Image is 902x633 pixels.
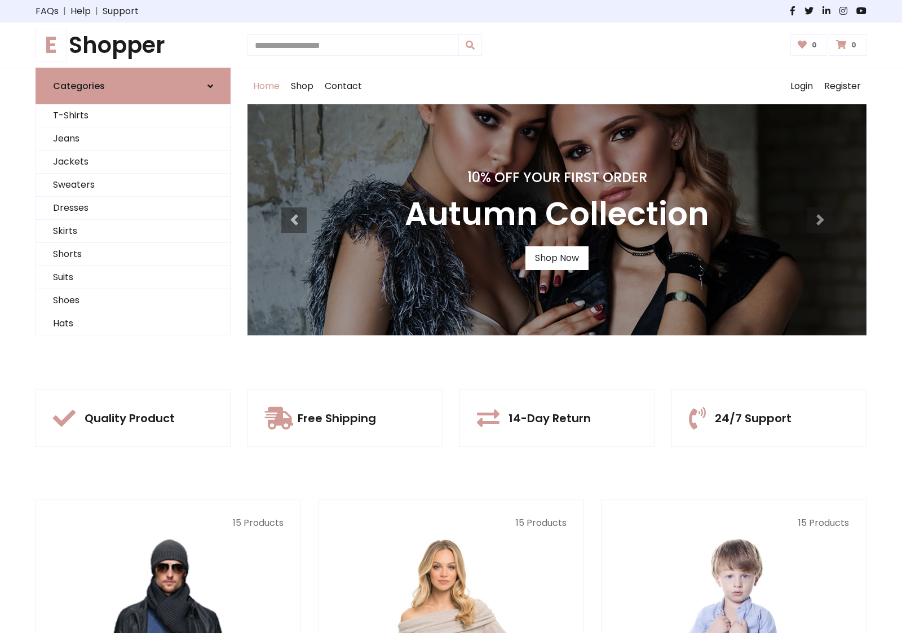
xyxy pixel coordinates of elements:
h6: Categories [53,81,105,91]
a: Help [70,5,91,18]
a: Login [785,68,819,104]
h4: 10% Off Your First Order [405,170,709,186]
span: 0 [809,40,820,50]
span: 0 [848,40,859,50]
h5: Quality Product [85,411,175,425]
a: Shop [285,68,319,104]
a: Jackets [36,150,230,174]
a: Shop Now [525,246,589,270]
a: Shorts [36,243,230,266]
a: EShopper [36,32,231,59]
a: Suits [36,266,230,289]
span: | [59,5,70,18]
a: Hats [36,312,230,335]
a: Shoes [36,289,230,312]
p: 15 Products [53,516,284,530]
a: Sweaters [36,174,230,197]
a: Register [819,68,866,104]
a: Home [247,68,285,104]
span: E [36,29,67,61]
h5: 24/7 Support [715,411,792,425]
p: 15 Products [335,516,566,530]
a: Support [103,5,139,18]
p: 15 Products [618,516,849,530]
a: 0 [790,34,827,56]
a: T-Shirts [36,104,230,127]
a: FAQs [36,5,59,18]
a: Skirts [36,220,230,243]
a: Jeans [36,127,230,150]
a: Contact [319,68,368,104]
h3: Autumn Collection [405,195,709,233]
span: | [91,5,103,18]
h5: 14-Day Return [509,411,591,425]
a: Categories [36,68,231,104]
h5: Free Shipping [298,411,376,425]
a: Dresses [36,197,230,220]
h1: Shopper [36,32,231,59]
a: 0 [829,34,866,56]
